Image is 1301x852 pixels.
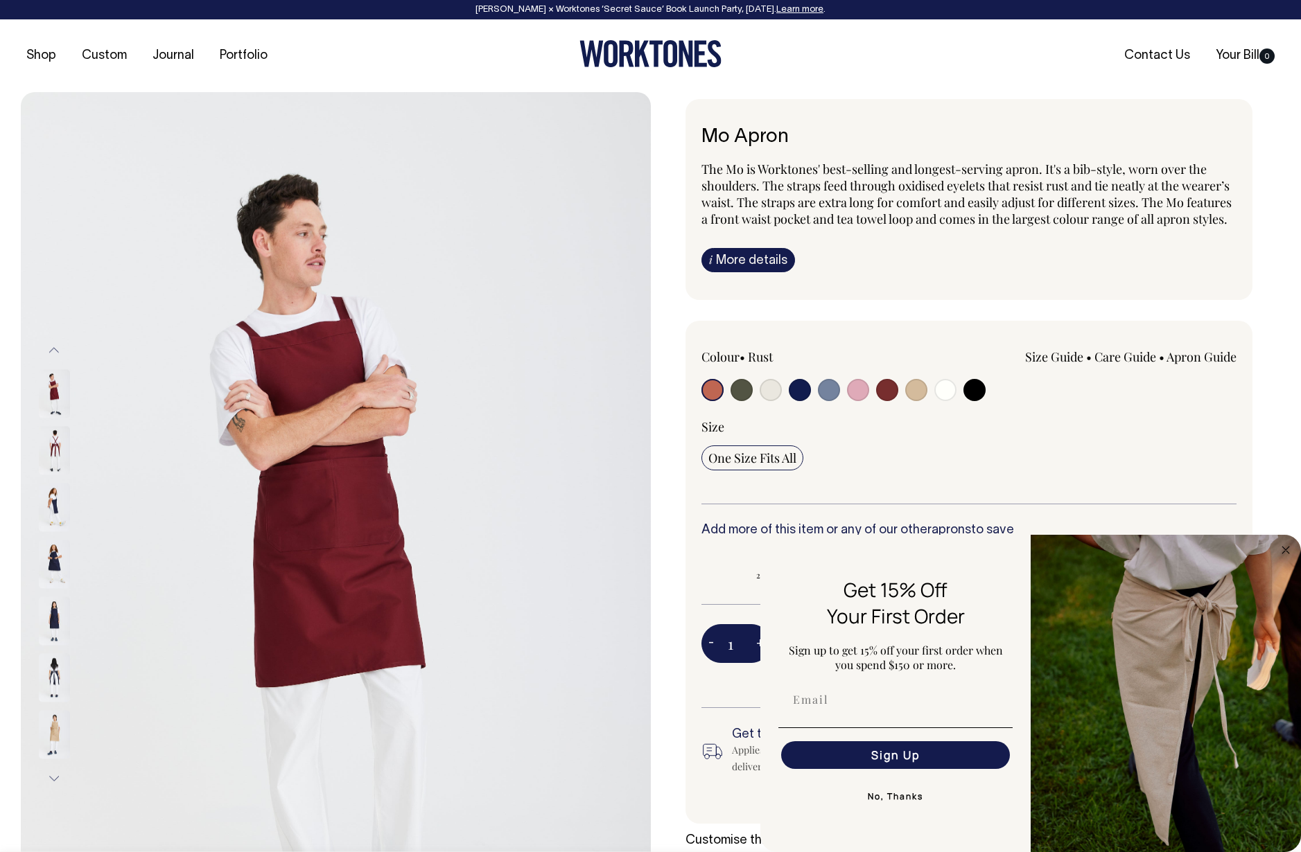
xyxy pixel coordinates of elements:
span: i [709,252,713,267]
img: burgundy [39,427,70,475]
input: One Size Fits All [701,445,803,470]
img: 5e34ad8f-4f05-4173-92a8-ea475ee49ac9.jpeg [1031,535,1301,852]
input: Email [781,686,1010,713]
a: Apron Guide [1167,348,1237,365]
a: Portfolio [214,44,273,67]
button: Close dialog [1277,542,1294,558]
span: Sign up to get 15% off your first order when you spend $150 or more. [789,643,1003,672]
button: Previous [44,335,64,366]
button: - [701,630,721,657]
h6: Customise this product [686,834,907,848]
span: One Size Fits All [708,450,796,466]
div: Size [701,418,1237,435]
img: dark-navy [39,540,70,589]
span: • [740,348,745,365]
a: Journal [147,44,200,67]
img: khaki [39,711,70,759]
span: The Mo is Worktones' best-selling and longest-serving apron. It's a bib-style, worn over the shou... [701,161,1232,227]
button: Next [44,763,64,795]
span: Your First Order [827,603,965,629]
div: Applies to orders delivered in Australian metro areas. For all delivery information, . [732,742,994,775]
div: FLYOUT Form [760,535,1301,852]
span: Get 15% Off [844,576,948,603]
img: dark-navy [39,654,70,702]
a: Care Guide [1094,348,1156,365]
span: 5% OFF [708,553,866,569]
label: Rust [748,348,773,365]
img: dark-navy [39,483,70,532]
div: Colour [701,348,916,365]
div: [PERSON_NAME] × Worktones ‘Secret Sauce’ Book Launch Party, [DATE]. . [14,5,1287,15]
a: iMore details [701,248,795,272]
a: Your Bill0 [1210,44,1280,67]
button: Sign Up [781,741,1010,769]
img: burgundy [39,370,70,418]
span: 0 [1259,48,1275,64]
button: No, Thanks [778,783,1013,810]
a: Size Guide [1025,348,1083,365]
span: • [1159,348,1164,365]
input: 5% OFF 25 more to apply [701,549,873,585]
h6: Get this by [DATE] [732,728,994,742]
a: Shop [21,44,62,67]
h1: Mo Apron [701,127,1237,148]
img: dark-navy [39,597,70,646]
span: • [1086,348,1092,365]
a: Contact Us [1119,44,1196,67]
span: 25 more to apply [708,569,866,580]
h6: Add more of this item or any of our other to save [701,524,1237,538]
a: aprons [932,524,971,536]
button: + [749,630,771,657]
a: Learn more [776,6,823,14]
a: Custom [76,44,132,67]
